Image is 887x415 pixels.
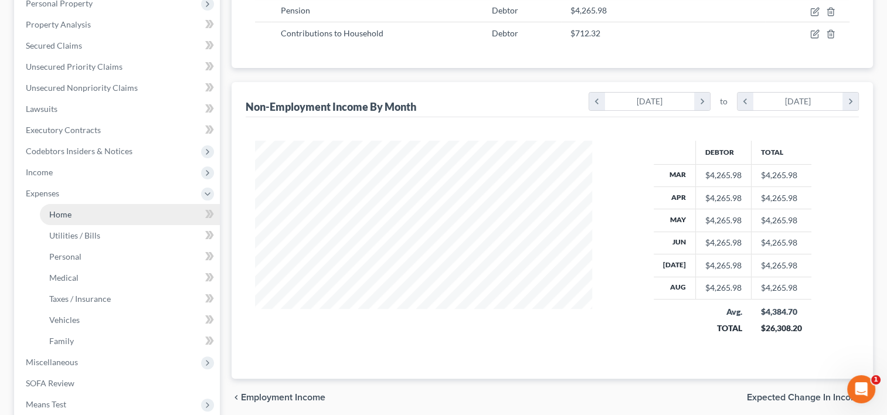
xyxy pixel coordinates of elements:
div: $26,308.20 [761,322,802,334]
a: Lawsuits [16,98,220,120]
a: SOFA Review [16,373,220,394]
td: $4,265.98 [752,164,811,186]
a: Executory Contracts [16,120,220,141]
a: Property Analysis [16,14,220,35]
i: chevron_left [589,93,605,110]
span: Property Analysis [26,19,91,29]
iframe: Intercom live chat [847,375,875,403]
a: Personal [40,246,220,267]
span: Unsecured Priority Claims [26,62,123,72]
th: Total [752,141,811,164]
div: [DATE] [753,93,843,110]
span: Income [26,167,53,177]
div: [DATE] [605,93,695,110]
th: May [654,209,696,232]
button: Expected Change in Income chevron_right [747,393,873,402]
div: $4,265.98 [705,169,742,181]
span: SOFA Review [26,378,74,388]
td: $4,265.98 [752,209,811,232]
span: 1 [871,375,881,385]
a: Utilities / Bills [40,225,220,246]
span: Debtor [492,28,518,38]
span: Miscellaneous [26,357,78,367]
button: chevron_left Employment Income [232,393,325,402]
div: $4,265.98 [705,260,742,271]
span: Employment Income [241,393,325,402]
span: Codebtors Insiders & Notices [26,146,132,156]
a: Home [40,204,220,225]
div: Non-Employment Income By Month [246,100,416,114]
i: chevron_left [232,393,241,402]
div: $4,265.98 [705,192,742,204]
a: Vehicles [40,309,220,331]
span: Utilities / Bills [49,230,100,240]
div: $4,265.98 [705,237,742,249]
span: Vehicles [49,315,80,325]
td: $4,265.98 [752,277,811,299]
span: $712.32 [570,28,600,38]
th: [DATE] [654,254,696,277]
div: $4,384.70 [761,306,802,318]
div: $4,265.98 [705,215,742,226]
span: Home [49,209,72,219]
span: Unsecured Nonpriority Claims [26,83,138,93]
a: Family [40,331,220,352]
span: Debtor [492,5,518,15]
i: chevron_left [738,93,753,110]
a: Secured Claims [16,35,220,56]
th: Mar [654,164,696,186]
span: Personal [49,251,81,261]
td: $4,265.98 [752,186,811,209]
div: TOTAL [705,322,742,334]
span: Pension [281,5,310,15]
span: Contributions to Household [281,28,383,38]
span: Executory Contracts [26,125,101,135]
td: $4,265.98 [752,254,811,277]
a: Unsecured Nonpriority Claims [16,77,220,98]
div: Avg. [705,306,742,318]
a: Taxes / Insurance [40,288,220,309]
span: Family [49,336,74,346]
span: to [720,96,728,107]
th: Aug [654,277,696,299]
i: chevron_right [694,93,710,110]
span: $4,265.98 [570,5,607,15]
span: Taxes / Insurance [49,294,111,304]
td: $4,265.98 [752,232,811,254]
span: Secured Claims [26,40,82,50]
th: Apr [654,186,696,209]
span: Expected Change in Income [747,393,864,402]
span: Expenses [26,188,59,198]
th: Jun [654,232,696,254]
div: $4,265.98 [705,282,742,294]
a: Medical [40,267,220,288]
span: Means Test [26,399,66,409]
a: Unsecured Priority Claims [16,56,220,77]
span: Medical [49,273,79,283]
th: Debtor [696,141,752,164]
span: Lawsuits [26,104,57,114]
i: chevron_right [842,93,858,110]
